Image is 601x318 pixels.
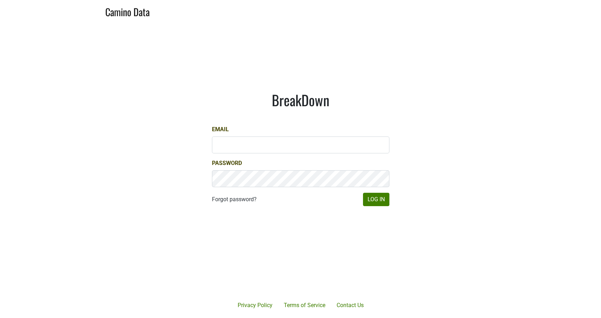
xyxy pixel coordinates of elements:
[212,195,257,204] a: Forgot password?
[212,125,229,134] label: Email
[331,298,369,312] a: Contact Us
[212,91,389,108] h1: BreakDown
[212,159,242,167] label: Password
[278,298,331,312] a: Terms of Service
[363,193,389,206] button: Log In
[105,3,150,19] a: Camino Data
[232,298,278,312] a: Privacy Policy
